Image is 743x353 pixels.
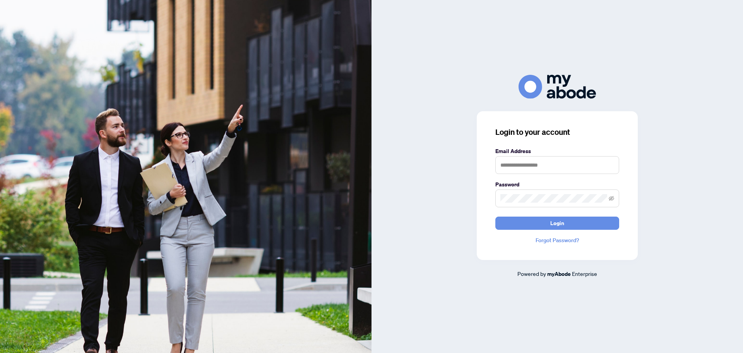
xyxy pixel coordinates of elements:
[495,236,619,245] a: Forgot Password?
[495,147,619,155] label: Email Address
[517,270,546,277] span: Powered by
[550,217,564,229] span: Login
[495,127,619,138] h3: Login to your account
[572,270,597,277] span: Enterprise
[519,75,596,98] img: ma-logo
[609,196,614,201] span: eye-invisible
[495,180,619,189] label: Password
[547,270,571,278] a: myAbode
[495,217,619,230] button: Login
